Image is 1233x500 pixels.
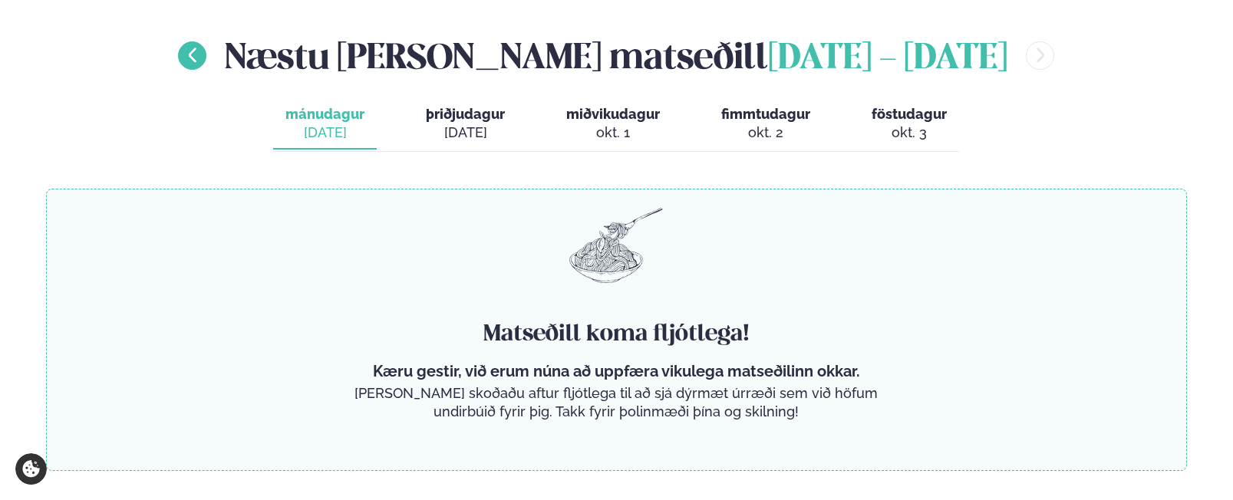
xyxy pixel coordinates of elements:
[1026,41,1054,70] button: menu-btn-right
[285,123,364,142] div: [DATE]
[721,123,810,142] div: okt. 2
[348,362,884,380] p: Kæru gestir, við erum núna að uppfæra vikulega matseðilinn okkar.
[709,99,823,150] button: fimmtudagur okt. 2
[768,42,1007,76] span: [DATE] - [DATE]
[225,31,1007,81] h2: Næstu [PERSON_NAME] matseðill
[426,106,505,122] span: þriðjudagur
[426,123,505,142] div: [DATE]
[554,99,672,150] button: miðvikudagur okt. 1
[872,106,947,122] span: föstudagur
[285,106,364,122] span: mánudagur
[872,123,947,142] div: okt. 3
[348,384,884,421] p: [PERSON_NAME] skoðaðu aftur fljótlega til að sjá dýrmæt úrræði sem við höfum undirbúið fyrir þig....
[721,106,810,122] span: fimmtudagur
[566,106,660,122] span: miðvikudagur
[348,319,884,350] h4: Matseðill koma fljótlega!
[569,208,663,283] img: pasta
[414,99,517,150] button: þriðjudagur [DATE]
[859,99,959,150] button: föstudagur okt. 3
[15,453,47,485] a: Cookie settings
[273,99,377,150] button: mánudagur [DATE]
[566,123,660,142] div: okt. 1
[178,41,206,70] button: menu-btn-left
